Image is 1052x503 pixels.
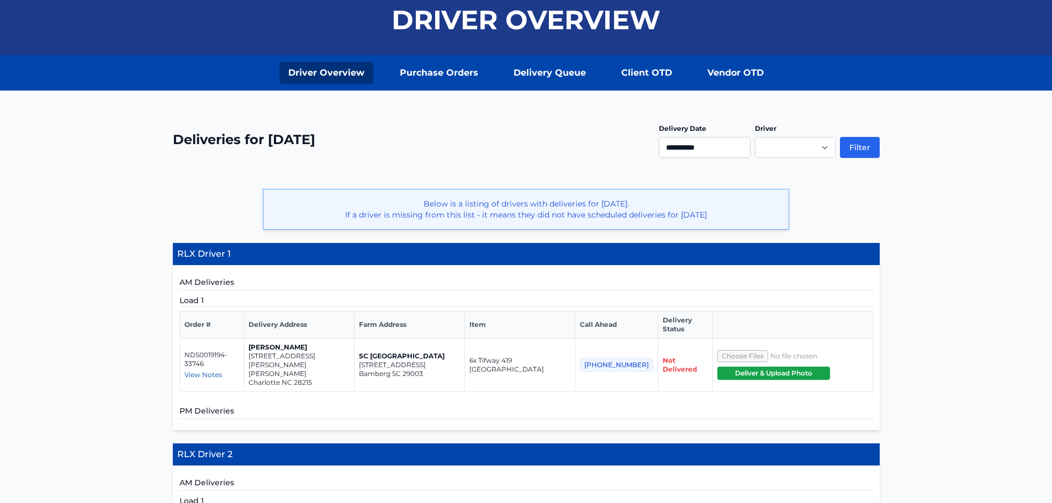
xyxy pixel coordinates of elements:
[505,62,595,84] a: Delivery Queue
[359,352,460,361] p: SC [GEOGRAPHIC_DATA]
[580,358,653,372] span: [PHONE_NUMBER]
[184,351,240,368] p: NDS0019194-33746
[249,352,350,378] p: [STREET_ADDRESS][PERSON_NAME][PERSON_NAME]
[179,405,873,419] h5: PM Deliveries
[173,443,880,466] h4: RLX Driver 2
[279,62,373,84] a: Driver Overview
[575,311,658,338] th: Call Ahead
[612,62,681,84] a: Client OTD
[840,137,880,158] button: Filter
[359,369,460,378] p: Bamberg SC 29003
[179,311,244,338] th: Order #
[465,338,575,392] td: 6x Tifway 419 [GEOGRAPHIC_DATA]
[755,124,776,133] label: Driver
[355,311,465,338] th: Farm Address
[272,198,780,220] p: Below is a listing of drivers with deliveries for [DATE]. If a driver is missing from this list -...
[465,311,575,338] th: Item
[659,124,706,133] label: Delivery Date
[392,7,660,33] h1: Driver Overview
[173,243,880,266] h4: RLX Driver 1
[173,131,315,149] h2: Deliveries for [DATE]
[179,277,873,290] h5: AM Deliveries
[184,370,222,379] span: View Notes
[179,295,873,306] h5: Load 1
[658,311,713,338] th: Delivery Status
[359,361,460,369] p: [STREET_ADDRESS]
[391,62,487,84] a: Purchase Orders
[717,367,830,380] button: Deliver & Upload Photo
[179,477,873,491] h5: AM Deliveries
[699,62,773,84] a: Vendor OTD
[663,356,697,373] span: Not Delivered
[249,378,350,387] p: Charlotte NC 28215
[249,343,350,352] p: [PERSON_NAME]
[244,311,355,338] th: Delivery Address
